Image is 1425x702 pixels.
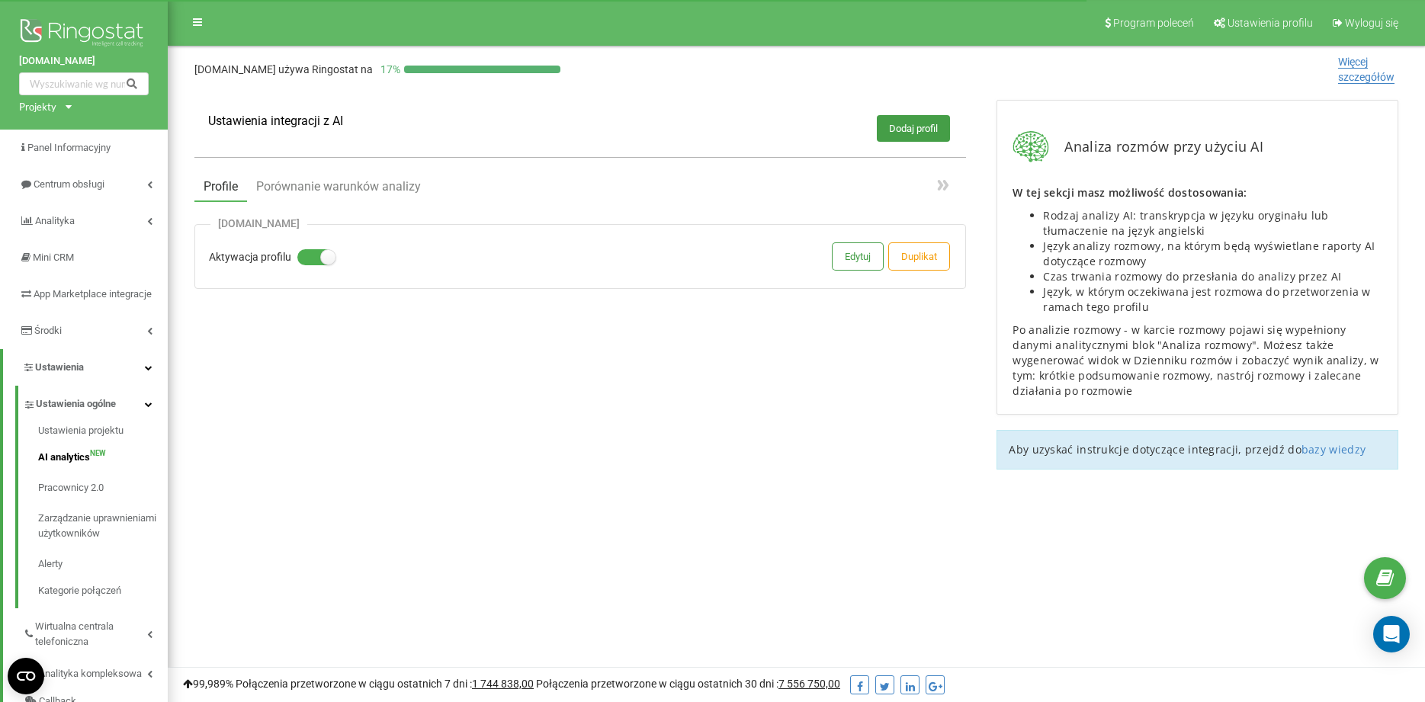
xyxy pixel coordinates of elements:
[19,53,149,69] a: [DOMAIN_NAME]
[23,608,168,656] a: Wirtualna centrala telefoniczna
[1013,185,1382,200] p: W tej sekcji masz możliwość dostosowania:
[19,15,149,53] img: Ringostat logo
[34,325,62,336] span: Środki
[247,173,430,200] button: Porównanie warunków analizy
[38,442,168,473] a: AI analyticsNEW
[38,503,168,549] a: Zarządzanie uprawnieniami użytkowników
[209,249,291,264] label: Aktywacja profilu
[1338,56,1395,84] span: Więcej szczegółów
[36,396,116,412] span: Ustawienia ogólne
[1009,442,1386,457] p: Aby uzyskać instrukcje dotyczące integracji, przejdź do
[38,549,168,579] a: Alerty
[3,349,168,386] a: Ustawienia
[38,473,168,503] a: Pracownicy 2.0
[208,114,343,128] h1: Ustawienia integracji z AI
[210,217,307,230] div: [DOMAIN_NAME]
[536,678,840,690] span: Połączenia przetworzone w ciągu ostatnich 30 dni :
[1228,17,1313,29] span: Ustawienia profilu
[1113,17,1194,29] span: Program poleceń
[1043,208,1382,239] li: Rodzaj analizy AI: transkrypcja w języku oryginału lub tłumaczenie na język angielski
[472,678,534,690] u: 1 744 838,00
[236,678,534,690] span: Połączenia przetworzone w ciągu ostatnich 7 dni :
[35,619,147,649] span: Wirtualna centrala telefoniczna
[23,386,168,418] a: Ustawienia ogólne
[889,243,949,270] button: Duplikat
[33,252,74,263] span: Mini CRM
[194,173,247,202] button: Profile
[38,579,168,598] a: Kategorie połączeń
[38,423,168,442] a: Ustawienia projektu
[1043,269,1382,284] li: Czas trwania rozmowy do przesłania do analizy przez AI
[1301,442,1366,457] a: bazy wiedzy
[1043,284,1382,315] li: Język, w którym oczekiwana jest rozmowa do przetworzenia w ramach tego profilu
[19,72,149,95] input: Wyszukiwanie wg numeru
[1043,239,1382,269] li: Język analizy rozmowy, na którym będą wyświetlane raporty AI dotyczące rozmowy
[23,656,168,688] a: Analityka kompleksowa
[35,215,75,226] span: Analityka
[183,678,233,690] span: 99,989%
[39,666,142,681] span: Analityka kompleksowa
[34,178,104,190] span: Centrum obsługi
[833,243,883,270] button: Edytuj
[877,115,950,142] button: Dodaj profil
[34,288,152,300] span: App Marketplace integracje
[1013,322,1382,399] p: Po analizie rozmowy - w karcie rozmowy pojawi się wypełniony danymi analitycznymi blok "Analiza r...
[19,99,56,114] div: Projekty
[778,678,840,690] u: 7 556 750,00
[194,62,373,77] p: [DOMAIN_NAME]
[35,361,84,373] span: Ustawienia
[1373,616,1410,652] div: Open Intercom Messenger
[278,63,373,75] span: używa Ringostat na
[1345,17,1398,29] span: Wyloguj się
[373,62,404,77] p: 17 %
[27,142,111,153] span: Panel Informacyjny
[8,658,44,694] button: Open CMP widget
[1013,131,1382,162] div: Analiza rozmów przy użyciu AI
